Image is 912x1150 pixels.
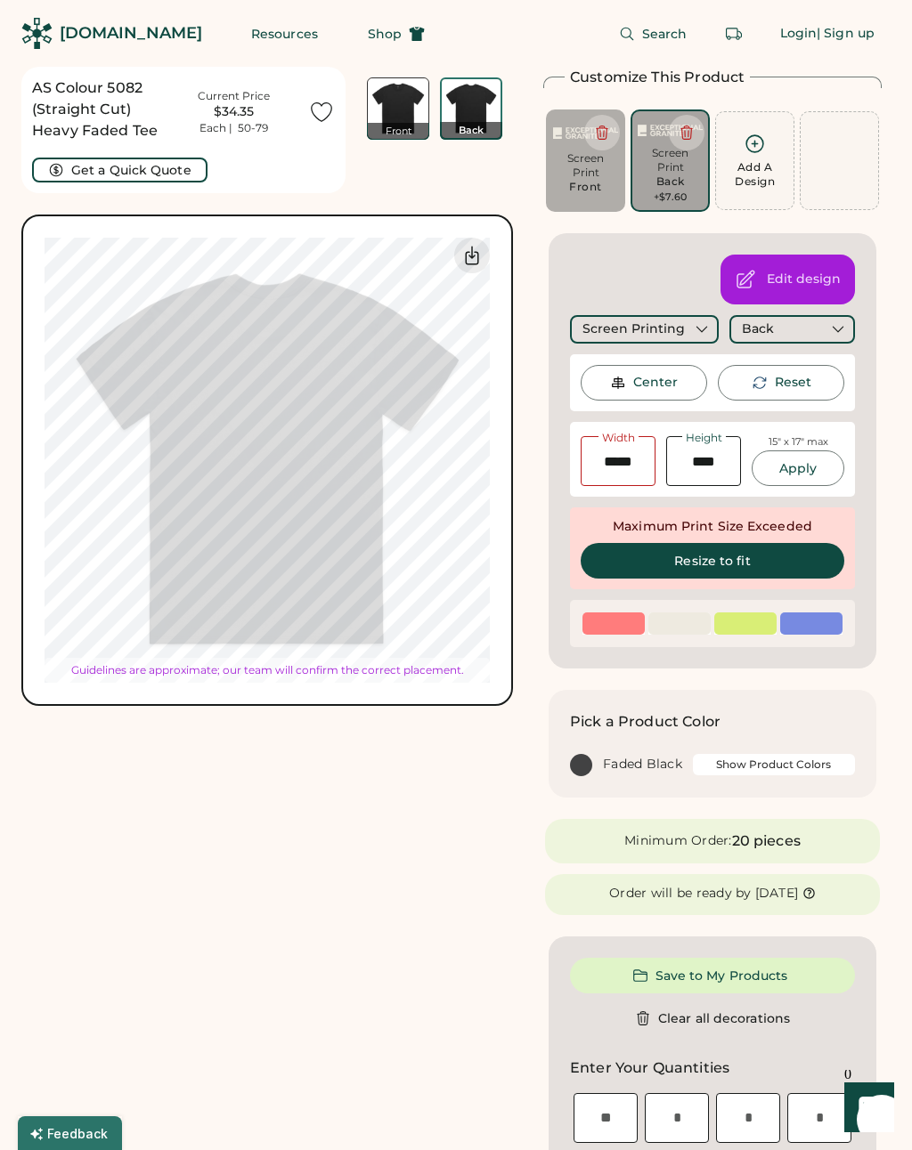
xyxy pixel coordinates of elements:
h2: Pick a Product Color [570,711,721,733]
h2: Enter Your Quantities [570,1057,729,1079]
div: [DATE] [755,885,799,903]
div: Back [742,320,774,338]
button: Retrieve an order [716,16,752,52]
button: Show Product Colors [693,754,855,775]
div: Maximum Print Size Exceeded [581,518,844,536]
div: Guidelines are approximate; our team will confirm the correct placement. [45,658,490,683]
div: Center [633,374,678,392]
div: $34.35 [156,103,312,121]
div: Current Price [198,89,270,103]
div: Add A Design [735,160,775,189]
img: AS Colour 5082 Faded Black Front Thumbnail [368,78,428,139]
div: Front [367,123,429,140]
div: Each | 50-79 [199,121,268,135]
img: EG-horizontalwhitelogo-10.png [553,117,618,150]
div: Download Back Mockup [454,238,490,273]
div: Back [440,122,502,140]
span: Search [642,28,688,40]
iframe: Front Chat [827,1070,904,1146]
div: Login [780,25,818,43]
button: Resources [230,16,339,52]
div: Height [682,433,726,443]
div: Faded Black [603,756,682,773]
button: Delete this decoration. [584,115,620,150]
div: Screen Printing [582,320,685,338]
div: 15" x 17" max [769,435,828,449]
h2: Customize This Product [570,67,745,88]
div: 20 pieces [732,830,801,852]
img: Rendered Logo - Screens [21,18,53,49]
div: Back [656,174,685,189]
div: Front [569,180,602,194]
button: Save to My Products [570,958,855,993]
div: Minimum Order: [624,832,732,850]
div: +$7.60 [654,190,688,205]
button: Clear all decorations [570,1000,855,1036]
button: Shop [346,16,446,52]
img: EG-horizontalwhitelogo-10.png [638,117,703,144]
div: Order will be ready by [609,885,752,903]
img: Center Image Icon [610,375,626,391]
div: Screen Print [638,146,703,174]
span: Shop [368,28,402,40]
button: Get a Quick Quote [32,158,208,182]
button: Delete this decoration. [669,115,704,150]
div: [DOMAIN_NAME] [60,22,202,45]
div: Width [598,433,639,443]
div: Open the design editor to change colors, background, and decoration method. [767,271,841,288]
img: AS Colour 5082 Faded Black Back Thumbnail [442,79,501,138]
div: | Sign up [817,25,875,43]
div: This will reset the rotation of the selected element to 0°. [775,374,811,392]
button: Search [598,16,709,52]
h1: AS Colour 5082 (Straight Cut) Heavy Faded Tee [32,77,159,142]
div: Screen Print [553,151,618,180]
button: Resize to fit [581,543,844,579]
button: Apply [752,450,844,486]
